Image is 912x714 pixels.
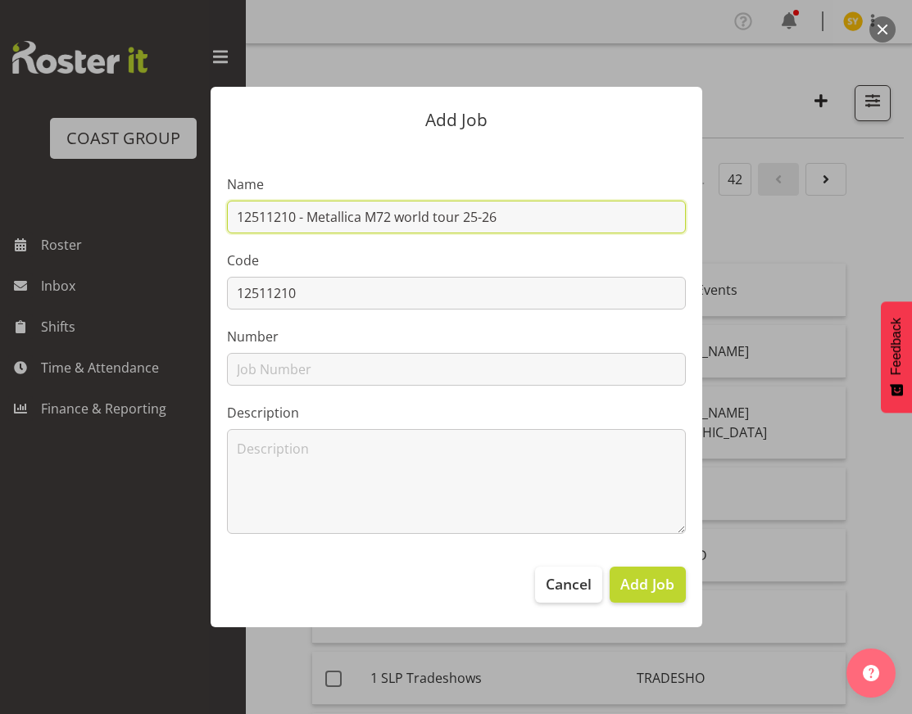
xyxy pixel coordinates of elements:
img: help-xxl-2.png [863,665,879,681]
button: Cancel [535,567,602,603]
span: Cancel [546,573,592,594]
button: Feedback - Show survey [881,301,912,413]
label: Name [227,174,686,194]
input: Job Code [227,277,686,310]
label: Description [227,403,686,423]
label: Code [227,251,686,270]
input: Job Number [227,353,686,386]
p: Add Job [227,111,686,129]
span: Add Job [620,573,674,594]
input: Job Name [227,201,686,233]
span: Feedback [889,318,904,375]
label: Number [227,327,686,346]
button: Add Job [610,567,685,603]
